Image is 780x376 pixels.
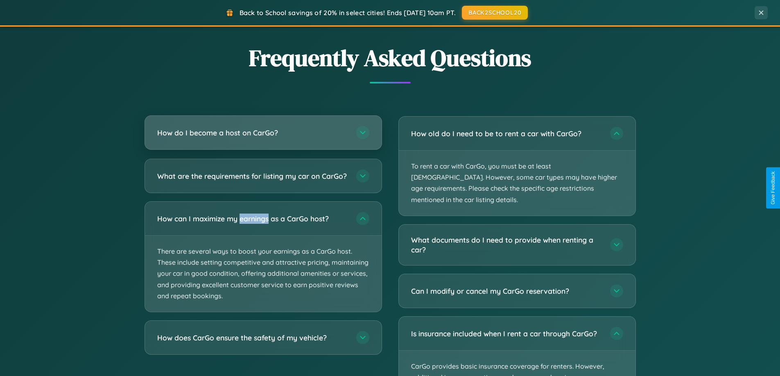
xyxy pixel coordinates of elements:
h3: Can I modify or cancel my CarGo reservation? [411,286,602,296]
h3: Is insurance included when I rent a car through CarGo? [411,329,602,339]
button: BACK2SCHOOL20 [462,6,528,20]
h3: What are the requirements for listing my car on CarGo? [157,171,348,181]
div: Give Feedback [770,171,776,205]
h2: Frequently Asked Questions [145,42,636,74]
h3: How can I maximize my earnings as a CarGo host? [157,214,348,224]
span: Back to School savings of 20% in select cities! Ends [DATE] 10am PT. [240,9,456,17]
h3: How do I become a host on CarGo? [157,128,348,138]
p: There are several ways to boost your earnings as a CarGo host. These include setting competitive ... [145,236,382,312]
h3: What documents do I need to provide when renting a car? [411,235,602,255]
p: To rent a car with CarGo, you must be at least [DEMOGRAPHIC_DATA]. However, some car types may ha... [399,151,635,216]
h3: How does CarGo ensure the safety of my vehicle? [157,333,348,343]
h3: How old do I need to be to rent a car with CarGo? [411,128,602,139]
